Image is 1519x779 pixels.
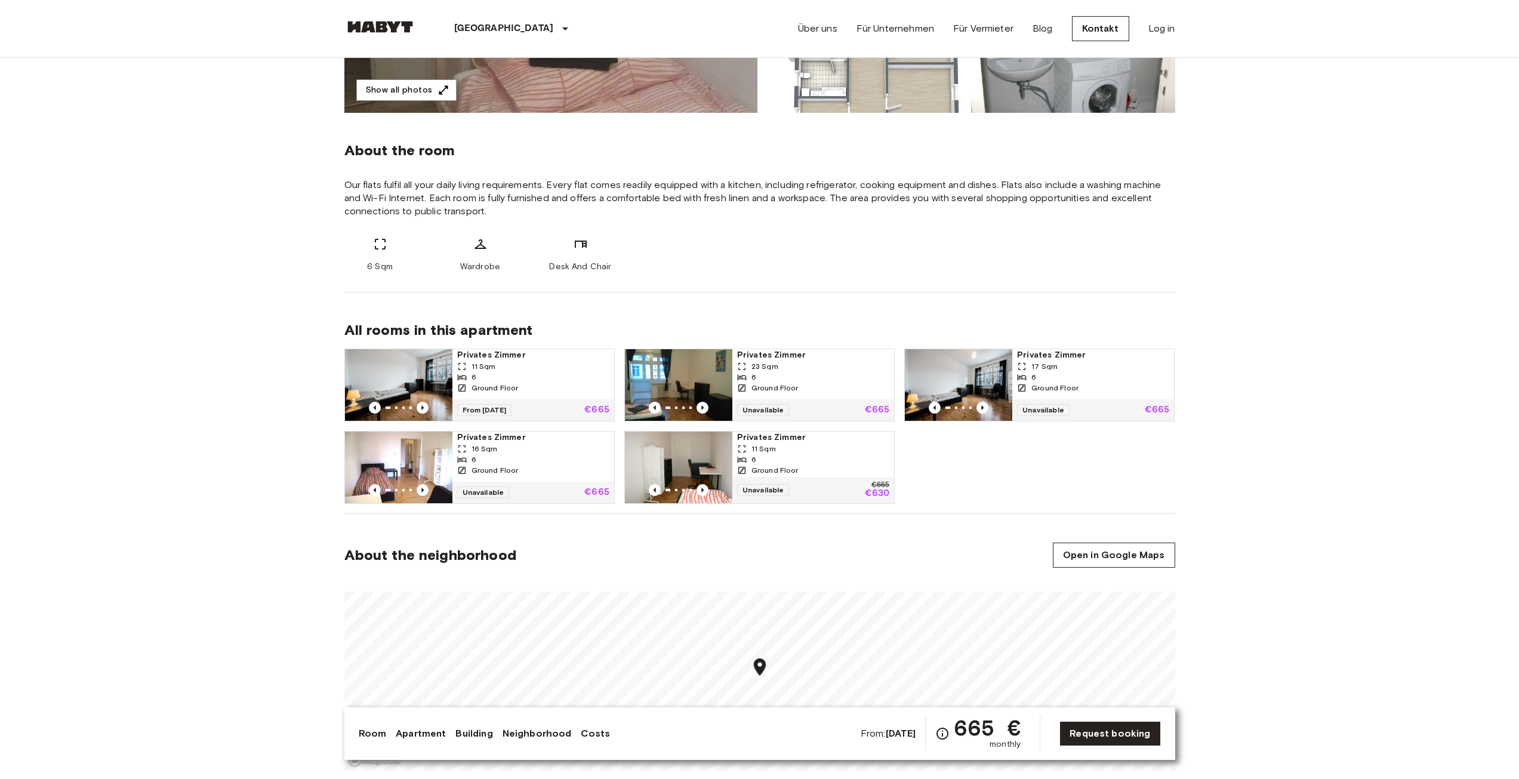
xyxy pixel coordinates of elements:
img: Marketing picture of unit DE-01-029-05M [905,349,1012,421]
span: All rooms in this apartment [344,321,1175,339]
span: Ground Floor [751,465,799,476]
span: 17 Sqm [1031,361,1058,372]
a: Marketing picture of unit DE-01-029-06MPrevious imagePrevious imagePrivates Zimmer23 Sqm6Ground F... [624,349,895,421]
a: Building [455,726,492,741]
p: [GEOGRAPHIC_DATA] [454,21,554,36]
span: Ground Floor [472,465,519,476]
span: Privates Zimmer [457,349,609,361]
a: Kontakt [1072,16,1129,41]
a: Marketing picture of unit DE-01-029-02MPrevious imagePrevious imagePrivates Zimmer11 Sqm6Ground F... [624,431,895,504]
canvas: Map [344,592,1175,771]
a: Mapbox logo [348,753,400,767]
p: €665 [584,405,609,415]
button: Previous image [369,484,381,496]
a: Open in Google Maps [1053,543,1175,568]
span: About the room [344,141,1175,159]
button: Previous image [417,484,429,496]
span: 23 Sqm [751,361,778,372]
span: 6 [1031,372,1036,383]
span: From: [861,727,916,740]
img: Marketing picture of unit DE-01-029-06M [625,349,732,421]
button: Previous image [649,402,661,414]
img: Marketing picture of unit DE-01-029-04M [345,432,452,503]
button: Previous image [697,402,708,414]
img: Marketing picture of unit DE-01-029-03M [345,349,452,421]
b: [DATE] [886,728,916,739]
span: Ground Floor [472,383,519,393]
a: Log in [1148,21,1175,36]
span: Desk And Chair [549,261,611,273]
img: Marketing picture of unit DE-01-029-02M [625,432,732,503]
a: Request booking [1059,721,1160,746]
a: Marketing picture of unit DE-01-029-04MPrevious imagePrevious imagePrivates Zimmer16 Sqm6Ground F... [344,431,615,504]
span: Unavailable [737,404,790,416]
a: Für Vermieter [953,21,1013,36]
span: From [DATE] [457,404,512,416]
a: Apartment [396,726,446,741]
button: Previous image [369,402,381,414]
p: €665 [1145,405,1170,415]
a: Marketing picture of unit DE-01-029-03MPrevious imagePrevious imagePrivates Zimmer11 Sqm6Ground F... [344,349,615,421]
a: Costs [581,726,610,741]
span: Wardrobe [460,261,500,273]
span: 6 [751,372,756,383]
span: monthly [990,738,1021,750]
span: Unavailable [457,487,510,498]
button: Previous image [697,484,708,496]
span: 11 Sqm [472,361,496,372]
a: Blog [1033,21,1053,36]
p: €665 [871,482,889,489]
a: Room [359,726,387,741]
span: Ground Floor [751,383,799,393]
a: Über uns [798,21,837,36]
p: €665 [584,488,609,497]
span: About the neighborhood [344,546,516,564]
span: Privates Zimmer [737,349,889,361]
span: 6 Sqm [367,261,393,273]
span: Privates Zimmer [1017,349,1169,361]
button: Previous image [976,402,988,414]
img: Habyt [344,21,416,33]
span: 6 [472,454,476,465]
span: 16 Sqm [472,444,498,454]
span: Privates Zimmer [457,432,609,444]
span: 665 € [954,717,1021,738]
span: 11 Sqm [751,444,776,454]
a: Neighborhood [503,726,572,741]
span: Privates Zimmer [737,432,889,444]
button: Show all photos [356,79,457,101]
button: Previous image [417,402,429,414]
span: Ground Floor [1031,383,1079,393]
span: Unavailable [737,484,790,496]
span: 6 [751,454,756,465]
span: 6 [472,372,476,383]
a: Marketing picture of unit DE-01-029-05MPrevious imagePrevious imagePrivates Zimmer17 Sqm6Ground F... [904,349,1175,421]
a: Für Unternehmen [856,21,934,36]
span: Our flats fulfil all your daily living requirements. Every flat comes readily equipped with a kit... [344,178,1175,218]
p: €665 [865,405,890,415]
p: €630 [865,489,890,498]
button: Previous image [649,484,661,496]
svg: Check cost overview for full price breakdown. Please note that discounts apply to new joiners onl... [935,726,950,741]
button: Previous image [929,402,941,414]
span: Unavailable [1017,404,1070,416]
div: Map marker [749,657,770,681]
